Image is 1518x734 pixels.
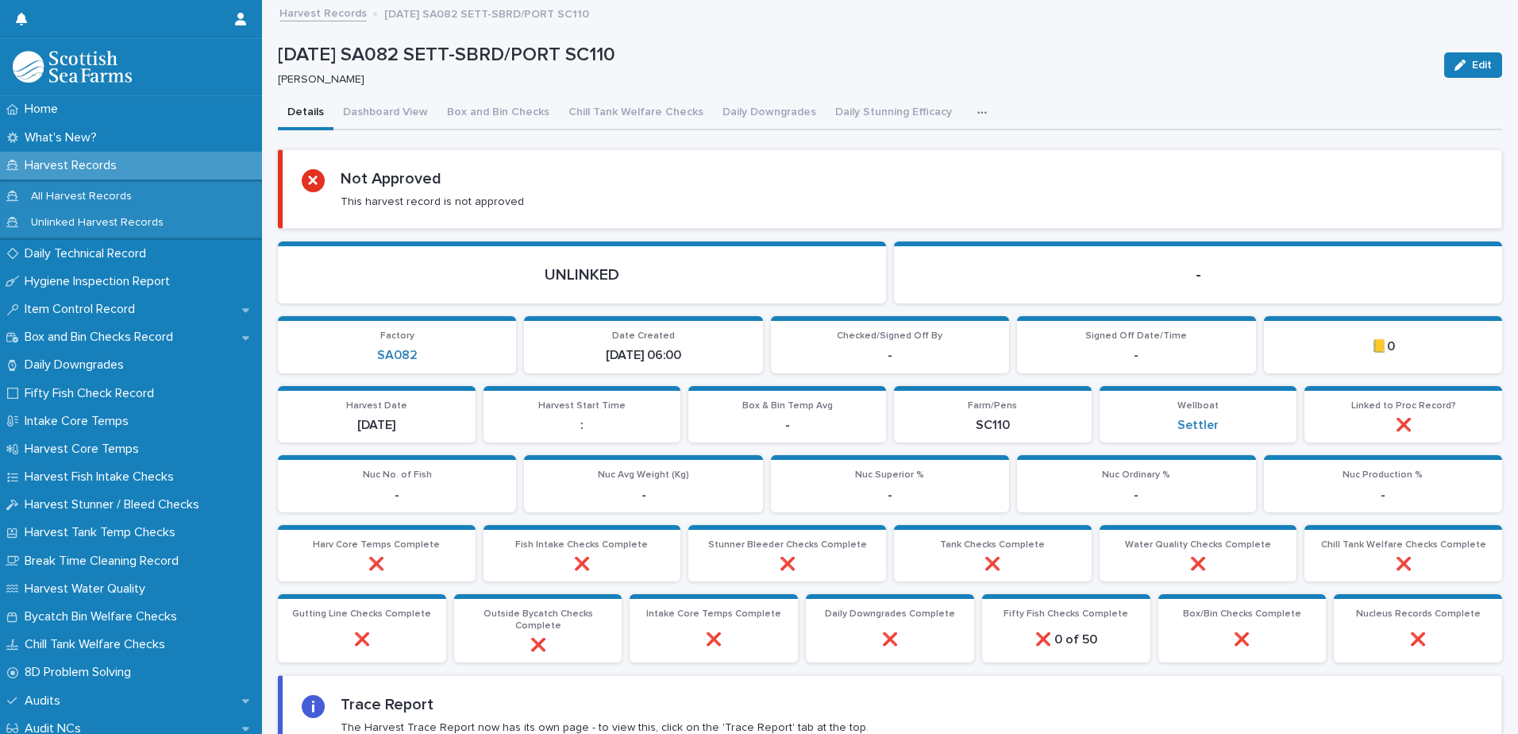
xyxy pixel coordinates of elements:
[1168,632,1317,647] p: ❌
[18,274,183,289] p: Hygiene Inspection Report
[18,330,186,345] p: Box and Bin Checks Record
[1472,60,1492,71] span: Edit
[1177,418,1219,433] a: Settler
[346,401,407,411] span: Harvest Date
[968,401,1017,411] span: Farm/Pens
[713,97,826,130] button: Daily Downgrades
[1343,470,1423,480] span: Nuc Production %
[992,632,1141,647] p: ❌ 0 of 50
[825,609,955,619] span: Daily Downgrades Complete
[341,169,441,188] h2: Not Approved
[333,97,437,130] button: Dashboard View
[13,51,132,83] img: mMrefqRFQpe26GRNOUkG
[1314,557,1493,572] p: ❌
[18,158,129,173] p: Harvest Records
[780,488,1000,503] p: -
[742,401,833,411] span: Box & Bin Temp Avg
[903,557,1082,572] p: ❌
[18,525,188,540] p: Harvest Tank Temp Checks
[18,414,141,429] p: Intake Core Temps
[1273,488,1493,503] p: -
[341,195,524,209] p: This harvest record is not approved
[18,442,152,457] p: Harvest Core Temps
[534,488,753,503] p: -
[1027,348,1246,363] p: -
[1351,401,1456,411] span: Linked to Proc Record?
[464,638,613,653] p: ❌
[1273,339,1493,354] p: 📒0
[18,216,176,230] p: Unlinked Harvest Records
[639,632,788,647] p: ❌
[1343,632,1493,647] p: ❌
[708,540,867,550] span: Stunner Bleeder Checks Complete
[18,190,144,203] p: All Harvest Records
[913,265,1483,284] p: -
[1125,540,1271,550] span: Water Quality Checks Complete
[1027,488,1246,503] p: -
[18,497,212,512] p: Harvest Stunner / Bleed Checks
[826,97,961,130] button: Daily Stunning Efficacy
[559,97,713,130] button: Chill Tank Welfare Checks
[278,97,333,130] button: Details
[297,265,867,284] p: UNLINKED
[1321,540,1486,550] span: Chill Tank Welfare Checks Complete
[855,470,924,480] span: Nuc Superior %
[380,331,414,341] span: Factory
[815,632,965,647] p: ❌
[1314,418,1493,433] p: ❌
[18,302,148,317] p: Item Control Record
[698,557,877,572] p: ❌
[538,401,626,411] span: Harvest Start Time
[287,418,466,433] p: [DATE]
[313,540,440,550] span: Harv Core Temps Complete
[1356,609,1481,619] span: Nucleus Records Complete
[698,418,877,433] p: -
[1183,609,1301,619] span: Box/Bin Checks Complete
[493,557,672,572] p: ❌
[18,665,144,680] p: 8D Problem Solving
[437,97,559,130] button: Box and Bin Checks
[18,609,190,624] p: Bycatch Bin Welfare Checks
[292,609,431,619] span: Gutting Line Checks Complete
[493,418,672,433] p: :
[287,632,437,647] p: ❌
[1177,401,1219,411] span: Wellboat
[903,418,1082,433] p: SC110
[515,540,648,550] span: Fish Intake Checks Complete
[1102,470,1170,480] span: Nuc Ordinary %
[18,693,73,709] p: Audits
[18,554,191,569] p: Break Time Cleaning Record
[287,488,507,503] p: -
[377,348,418,363] a: SA082
[363,470,432,480] span: Nuc No. of Fish
[18,469,187,485] p: Harvest Fish Intake Checks
[278,73,1425,87] p: [PERSON_NAME]
[837,331,942,341] span: Checked/Signed Off By
[279,3,367,21] a: Harvest Records
[18,130,110,145] p: What's New?
[534,348,753,363] p: [DATE] 06:00
[287,557,466,572] p: ❌
[1444,52,1502,78] button: Edit
[646,609,781,619] span: Intake Core Temps Complete
[18,386,167,401] p: Fifty Fish Check Record
[18,637,178,652] p: Chill Tank Welfare Checks
[484,609,593,630] span: Outside Bycatch Checks Complete
[18,246,159,261] p: Daily Technical Record
[18,102,71,117] p: Home
[612,331,675,341] span: Date Created
[18,581,158,597] p: Harvest Water Quality
[384,4,589,21] p: [DATE] SA082 SETT-SBRD/PORT SC110
[940,540,1045,550] span: Tank Checks Complete
[278,44,1431,67] p: [DATE] SA082 SETT-SBRD/PORT SC110
[1109,557,1288,572] p: ❌
[598,470,689,480] span: Nuc Avg Weight (Kg)
[18,357,137,373] p: Daily Downgrades
[780,348,1000,363] p: -
[341,695,433,714] h2: Trace Report
[1004,609,1128,619] span: Fifty Fish Checks Complete
[1085,331,1187,341] span: Signed Off Date/Time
